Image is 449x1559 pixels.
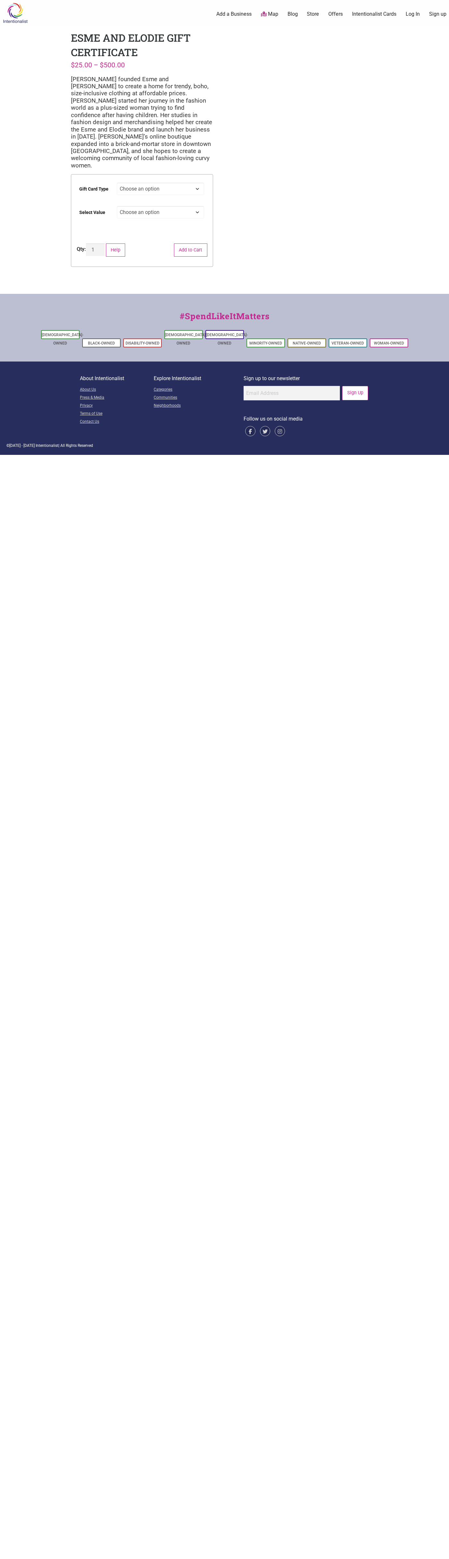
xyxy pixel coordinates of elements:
div: © | All Rights Reserved [6,443,443,448]
a: Intentionalist Cards [352,11,396,18]
a: Communities [154,394,244,402]
a: Offers [328,11,343,18]
a: About Us [80,386,154,394]
p: Explore Intentionalist [154,374,244,383]
input: Email Address [244,386,340,400]
span: $ [71,61,75,69]
a: Native-Owned [293,341,321,345]
a: [DEMOGRAPHIC_DATA]-Owned [42,333,83,345]
span: [DATE] - [DATE] [9,443,35,448]
a: Neighborhoods [154,402,244,410]
a: [DEMOGRAPHIC_DATA]-Owned [206,333,248,345]
a: Minority-Owned [249,341,282,345]
h1: Esme and Elodie Gift Certificate [71,31,191,59]
label: Gift Card Type [79,182,108,196]
button: Add to Cart [174,243,207,257]
a: Sign up [429,11,446,18]
a: Contact Us [80,418,154,426]
a: Map [261,11,278,18]
p: About Intentionalist [80,374,154,383]
a: Terms of Use [80,410,154,418]
a: Log In [406,11,420,18]
input: Sign Up [342,386,368,400]
a: Disability-Owned [125,341,160,345]
p: Sign up to our newsletter [244,374,369,383]
a: Woman-Owned [374,341,404,345]
input: Product quantity [86,243,105,256]
a: [DEMOGRAPHIC_DATA]-Owned [165,333,207,345]
button: Help [106,243,125,257]
a: Black-Owned [88,341,115,345]
a: Veteran-Owned [332,341,364,345]
a: Press & Media [80,394,154,402]
a: Store [307,11,319,18]
span: $ [100,61,104,69]
span: – [94,61,98,69]
p: Follow us on social media [244,415,369,423]
a: Categories [154,386,244,394]
a: Privacy [80,402,154,410]
p: [PERSON_NAME] founded Esme and [PERSON_NAME] to create a home for trendy, boho, size-inclusive cl... [71,76,213,169]
bdi: 500.00 [100,61,125,69]
label: Select Value [79,205,105,220]
span: Intentionalist [36,443,58,448]
div: Qty: [77,245,86,253]
a: Blog [288,11,298,18]
a: Add a Business [216,11,252,18]
bdi: 25.00 [71,61,92,69]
